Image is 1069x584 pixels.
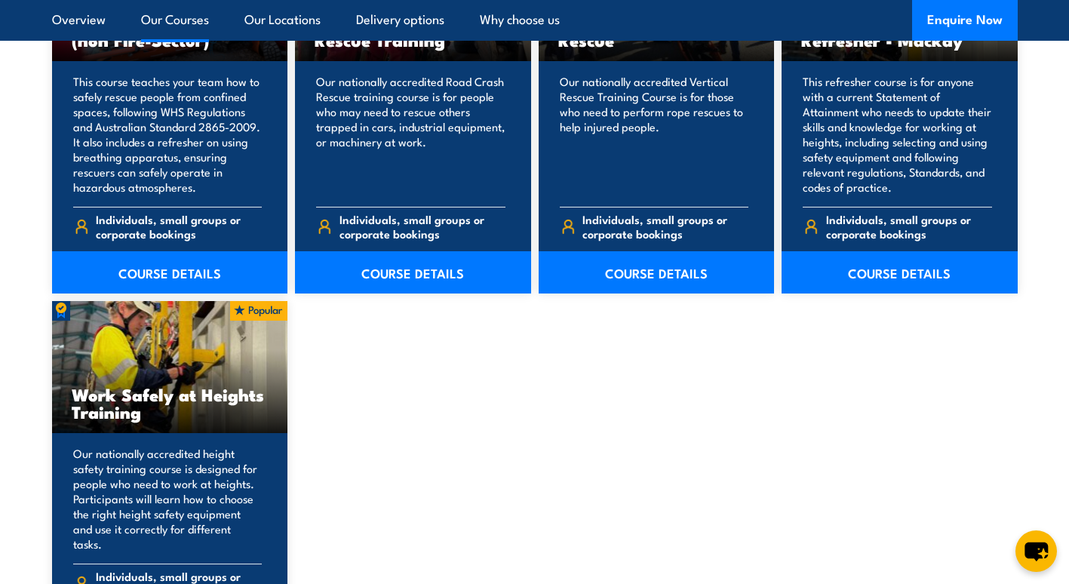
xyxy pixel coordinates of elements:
[801,14,998,48] h3: Working at Heights – Refresher - Mackay
[73,74,263,195] p: This course teaches your team how to safely rescue people from confined spaces, following WHS Reg...
[803,74,992,195] p: This refresher course is for anyone with a current Statement of Attainment who needs to update th...
[52,251,288,294] a: COURSE DETAILS
[339,212,505,241] span: Individuals, small groups or corporate bookings
[539,251,775,294] a: COURSE DETAILS
[316,74,505,195] p: Our nationally accredited Road Crash Rescue training course is for people who may need to rescue ...
[315,14,511,48] h3: Undertake Road Crash Rescue Training
[295,251,531,294] a: COURSE DETAILS
[1015,530,1057,572] button: chat-button
[73,446,263,552] p: Our nationally accredited height safety training course is designed for people who need to work a...
[96,212,262,241] span: Individuals, small groups or corporate bookings
[582,212,748,241] span: Individuals, small groups or corporate bookings
[72,386,269,420] h3: Work Safely at Heights Training
[782,251,1018,294] a: COURSE DETAILS
[560,74,749,195] p: Our nationally accredited Vertical Rescue Training Course is for those who need to perform rope r...
[558,14,755,48] h3: Undertake Vertical Rescue
[826,212,992,241] span: Individuals, small groups or corporate bookings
